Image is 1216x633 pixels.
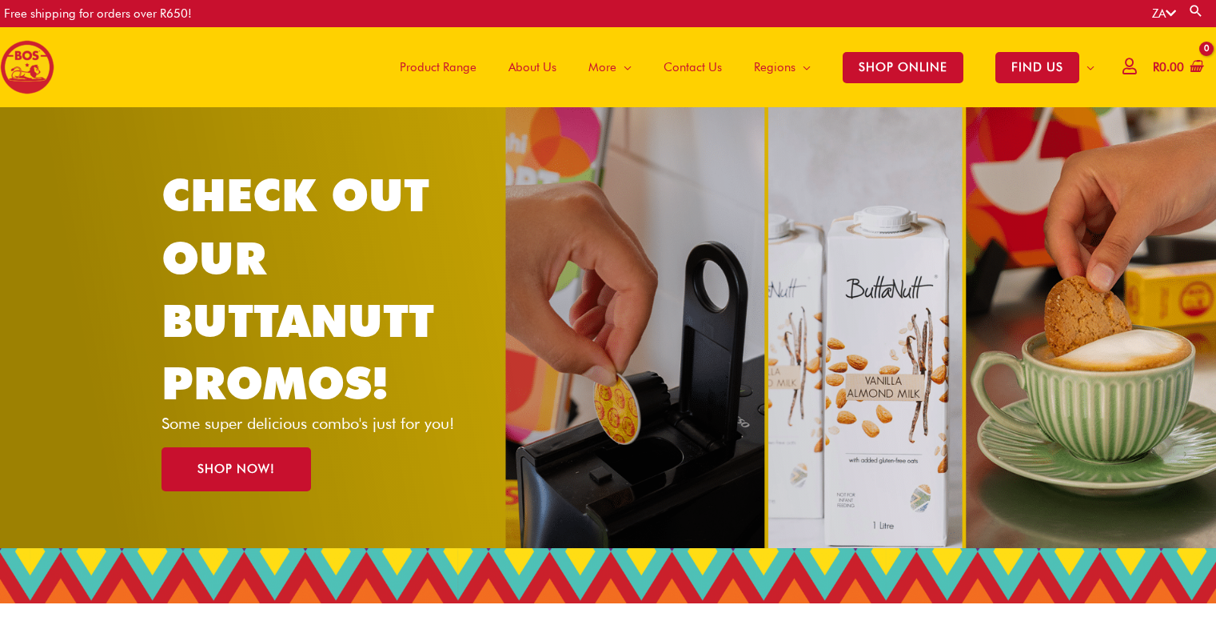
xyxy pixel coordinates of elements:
span: SHOP ONLINE [843,52,963,83]
span: Contact Us [664,43,722,91]
p: Some super delicious combo's just for you! [161,415,482,431]
a: Search button [1188,3,1204,18]
span: About Us [508,43,556,91]
span: Product Range [400,43,476,91]
a: Regions [738,27,827,107]
span: More [588,43,616,91]
a: Product Range [384,27,492,107]
span: Regions [754,43,795,91]
a: About Us [492,27,572,107]
span: SHOP NOW! [197,463,275,475]
a: View Shopping Cart, empty [1150,50,1204,86]
a: SHOP ONLINE [827,27,979,107]
span: R [1153,60,1159,74]
a: CHECK OUT OUR BUTTANUTT PROMOS! [161,168,434,410]
a: More [572,27,648,107]
a: Contact Us [648,27,738,107]
span: FIND US [995,52,1079,83]
nav: Site Navigation [372,27,1110,107]
bdi: 0.00 [1153,60,1184,74]
a: ZA [1152,6,1176,21]
a: SHOP NOW! [161,447,311,491]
